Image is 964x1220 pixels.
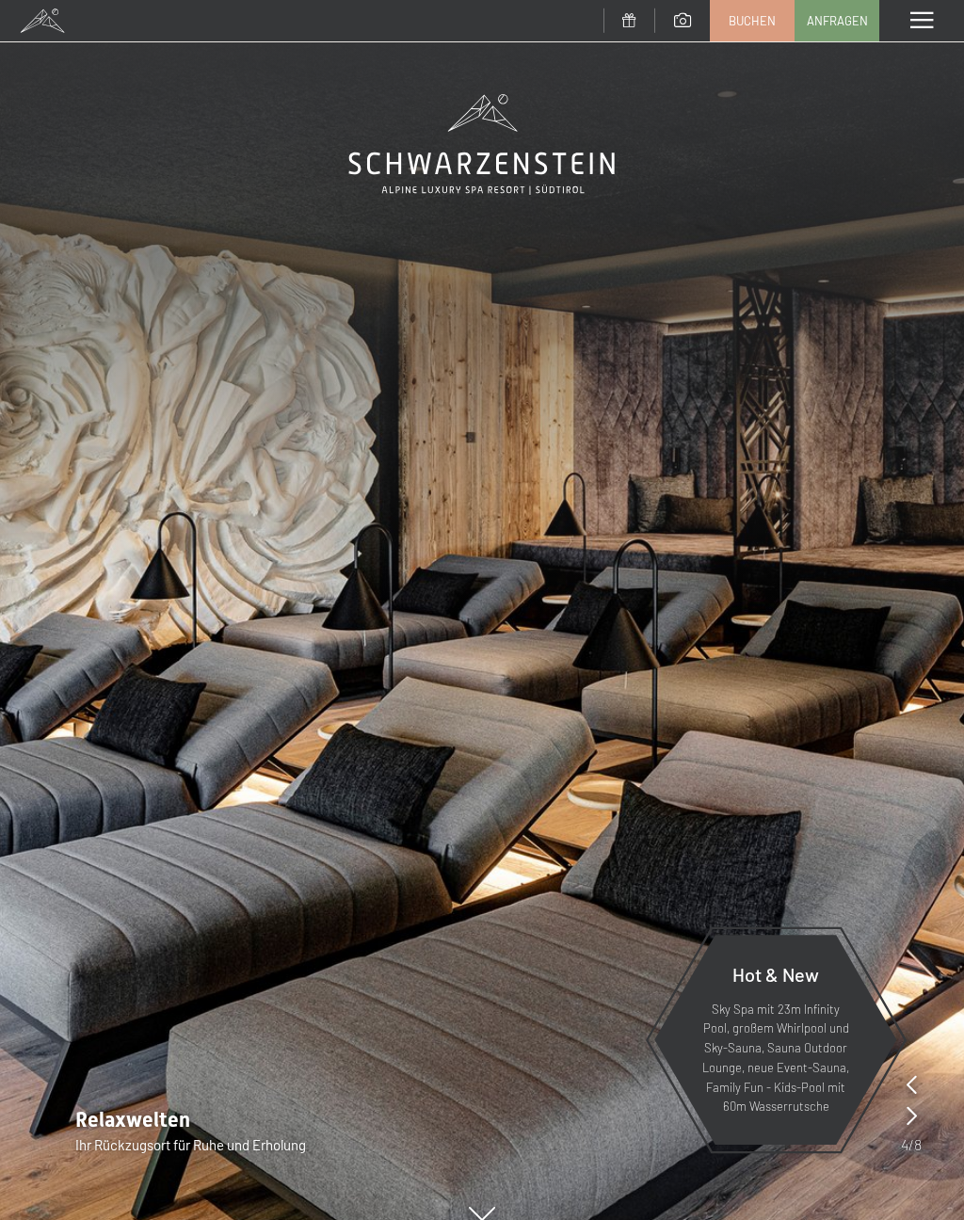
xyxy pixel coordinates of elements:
span: Hot & New [732,963,819,986]
p: Sky Spa mit 23m Infinity Pool, großem Whirlpool und Sky-Sauna, Sauna Outdoor Lounge, neue Event-S... [700,1000,851,1117]
span: 4 [901,1134,908,1155]
span: 8 [914,1134,922,1155]
span: Relaxwelten [75,1108,190,1132]
a: Buchen [711,1,794,40]
a: Anfragen [795,1,878,40]
span: Anfragen [807,12,868,29]
span: Buchen [729,12,776,29]
span: / [908,1134,914,1155]
span: Ihr Rückzugsort für Ruhe und Erholung [75,1136,306,1153]
a: Hot & New Sky Spa mit 23m Infinity Pool, großem Whirlpool und Sky-Sauna, Sauna Outdoor Lounge, ne... [653,934,898,1146]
